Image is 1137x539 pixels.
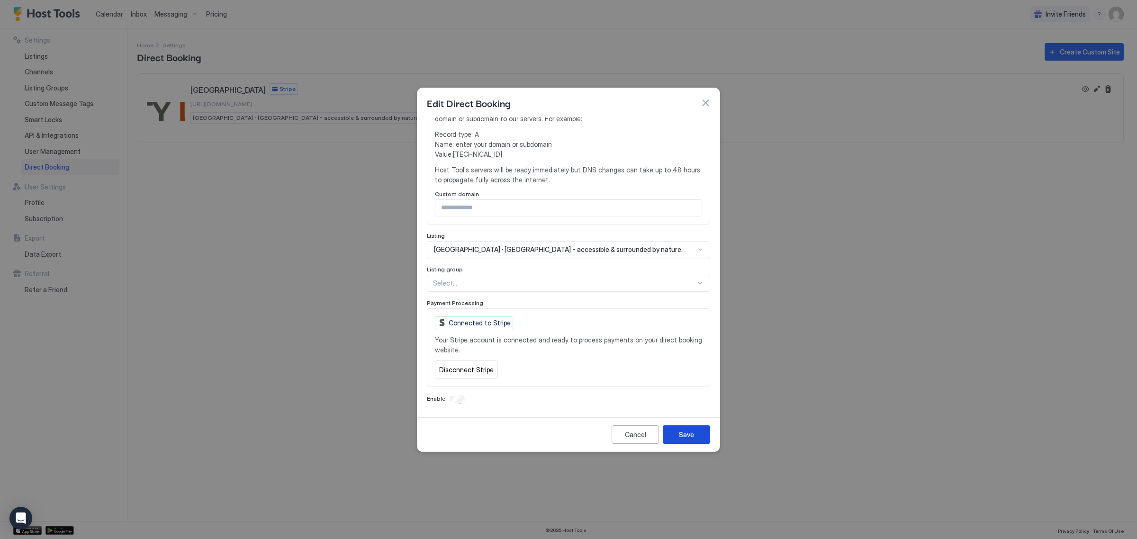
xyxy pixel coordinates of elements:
[427,96,510,110] span: Edit Direct Booking
[435,190,479,198] span: Custom domain
[9,507,32,530] div: Open Intercom Messenger
[612,425,659,444] button: Cancel
[435,129,702,159] span: Record type: A Name: enter your domain or subdomain Value: [TECHNICAL_ID]
[434,245,683,254] span: [GEOGRAPHIC_DATA] · [GEOGRAPHIC_DATA] - accessible & surrounded by nature.
[435,316,513,329] div: Connected to Stripe
[427,232,445,239] span: Listing
[679,430,694,440] div: Save
[663,425,710,444] button: Save
[625,430,646,440] div: Cancel
[427,299,483,306] span: Payment Processing
[435,200,702,216] input: Input Field
[435,360,498,379] button: Disconnect Stripe
[435,335,702,355] span: Your Stripe account is connected and ready to process payments on your direct booking website.
[427,266,463,273] span: Listing group
[435,165,702,185] span: Host Tool's servers will be ready immediately but DNS changes can take up to 48 hours to propagat...
[427,395,445,402] span: Enable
